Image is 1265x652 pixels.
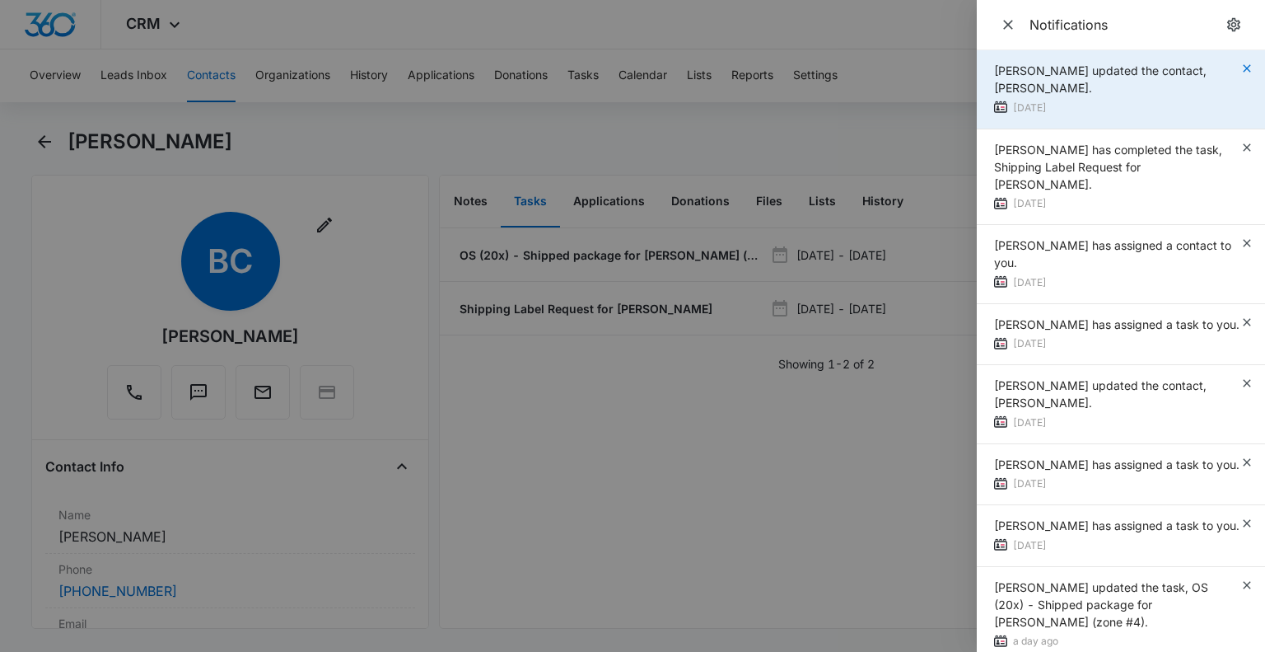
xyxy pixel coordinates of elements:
span: [PERSON_NAME] has assigned a task to you. [994,518,1239,532]
div: [DATE] [994,274,1240,292]
span: [PERSON_NAME] has assigned a task to you. [994,317,1239,331]
span: [PERSON_NAME] updated the task, OS (20x) - Shipped package for [PERSON_NAME] (zone #4). [994,580,1208,629]
span: [PERSON_NAME] updated the contact, [PERSON_NAME]. [994,378,1207,410]
div: [DATE] [994,335,1239,353]
div: Notifications [1029,16,1222,34]
span: [PERSON_NAME] updated the contact, [PERSON_NAME]. [994,63,1207,95]
div: [DATE] [994,476,1239,493]
div: [DATE] [994,537,1239,555]
a: notifications.title [1222,13,1245,36]
div: [DATE] [994,415,1240,432]
div: a day ago [994,633,1240,650]
div: [DATE] [994,100,1240,117]
span: [PERSON_NAME] has assigned a task to you. [994,457,1239,471]
div: [DATE] [994,195,1240,213]
span: [PERSON_NAME] has completed the task, Shipping Label Request for [PERSON_NAME]. [994,143,1222,191]
span: [PERSON_NAME] has assigned a contact to you. [994,238,1231,270]
button: Close [997,13,1020,36]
